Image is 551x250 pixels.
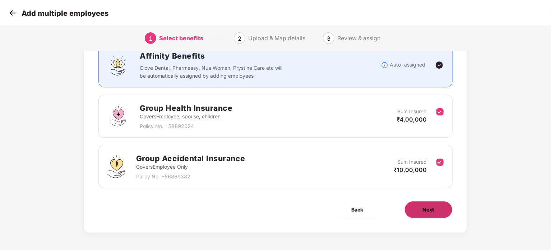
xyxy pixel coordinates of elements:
p: Auto-assigned [390,61,426,69]
span: 1 [149,35,152,42]
p: Add multiple employees [22,9,108,18]
span: ₹10,00,000 [394,166,427,173]
h2: Group Health Insurance [140,102,232,114]
img: svg+xml;base64,PHN2ZyB4bWxucz0iaHR0cDovL3d3dy53My5vcmcvMjAwMC9zdmciIHdpZHRoPSI0OS4zMjEiIGhlaWdodD... [107,155,125,178]
button: Next [404,201,453,218]
span: Back [352,206,364,214]
img: svg+xml;base64,PHN2ZyBpZD0iQWZmaW5pdHlfQmVuZWZpdHMiIGRhdGEtbmFtZT0iQWZmaW5pdHkgQmVuZWZpdHMiIHhtbG... [107,54,129,76]
div: Select benefits [159,32,203,44]
img: svg+xml;base64,PHN2ZyBpZD0iVGljay0yNHgyNCIgeG1sbnM9Imh0dHA6Ly93d3cudzMub3JnLzIwMDAvc3ZnIiB3aWR0aD... [435,61,444,69]
div: Review & assign [337,32,380,44]
span: Next [423,206,434,214]
p: Covers Employee, spouse, children [140,113,232,121]
p: Sum Insured [398,158,427,166]
h2: Group Accidental Insurance [136,153,245,164]
img: svg+xml;base64,PHN2ZyB4bWxucz0iaHR0cDovL3d3dy53My5vcmcvMjAwMC9zdmciIHdpZHRoPSIzMCIgaGVpZ2h0PSIzMC... [7,8,18,18]
p: Policy No. - 58892024 [140,122,232,130]
img: svg+xml;base64,PHN2ZyBpZD0iSW5mb18tXzMyeDMyIiBkYXRhLW5hbWU9IkluZm8gLSAzMngzMiIgeG1sbnM9Imh0dHA6Ly... [381,62,388,69]
p: Policy No. - 56869382 [136,173,245,181]
p: Sum Insured [398,108,427,115]
span: 2 [238,35,241,42]
h2: Affinity Benefits [140,50,381,62]
button: Back [334,201,381,218]
div: Upload & Map details [248,32,305,44]
p: Clove Dental, Pharmeasy, Nua Women, Prystine Care etc will be automatically assigned by adding em... [140,64,284,80]
span: ₹4,00,000 [397,116,427,123]
p: Covers Employee Only [136,163,245,171]
img: svg+xml;base64,PHN2ZyBpZD0iR3JvdXBfSGVhbHRoX0luc3VyYW5jZSIgZGF0YS1uYW1lPSJHcm91cCBIZWFsdGggSW5zdX... [107,105,129,127]
span: 3 [327,35,330,42]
